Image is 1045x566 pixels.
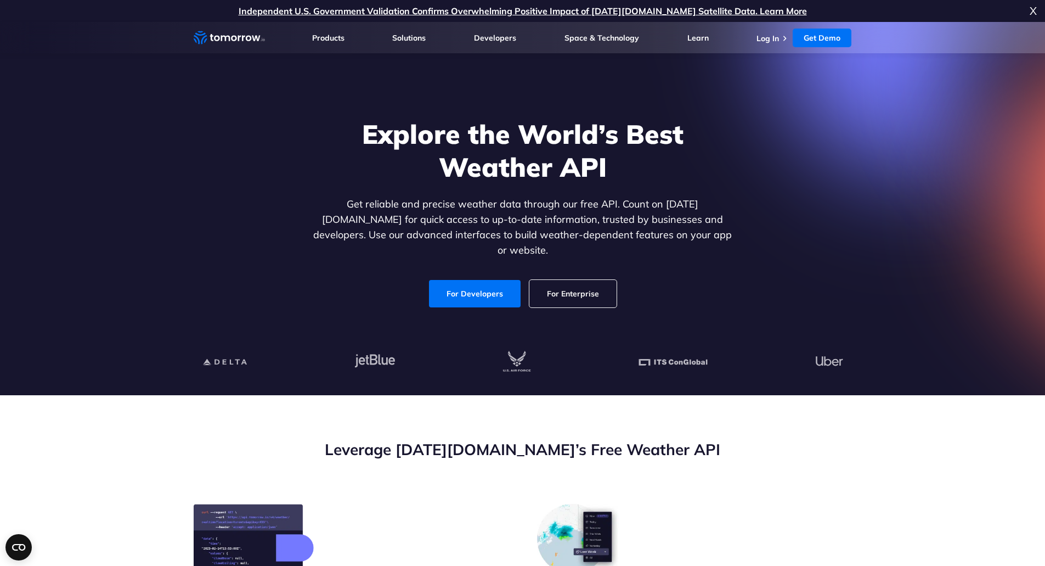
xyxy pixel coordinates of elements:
a: Products [312,33,344,43]
a: Developers [474,33,516,43]
h2: Leverage [DATE][DOMAIN_NAME]’s Free Weather API [194,439,852,460]
p: Get reliable and precise weather data through our free API. Count on [DATE][DOMAIN_NAME] for quic... [311,197,735,258]
a: For Enterprise [529,280,617,307]
a: For Developers [429,280,521,307]
a: Home link [194,30,265,46]
a: Independent U.S. Government Validation Confirms Overwhelming Positive Impact of [DATE][DOMAIN_NAM... [239,5,807,16]
a: Space & Technology [564,33,639,43]
h1: Explore the World’s Best Weather API [311,117,735,183]
button: Open CMP widget [5,534,32,561]
a: Get Demo [793,29,851,47]
a: Learn [687,33,709,43]
a: Solutions [392,33,426,43]
a: Log In [756,33,779,43]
